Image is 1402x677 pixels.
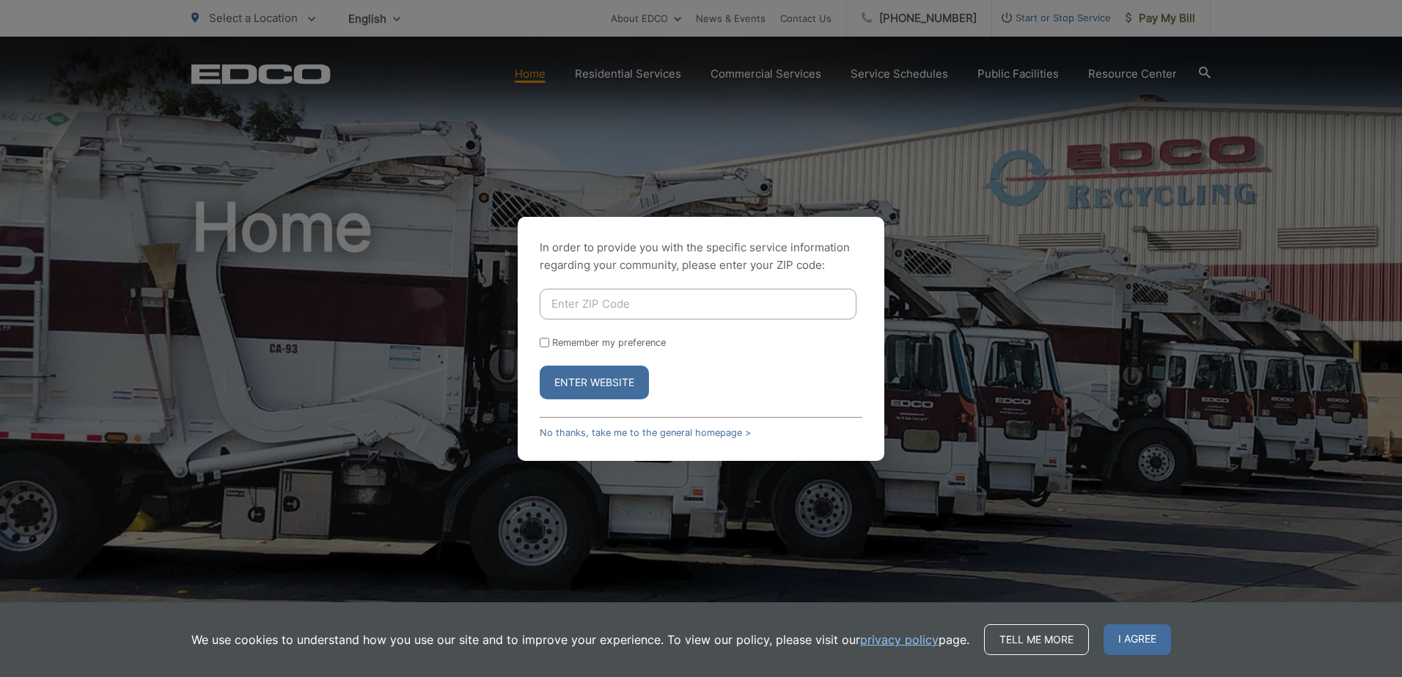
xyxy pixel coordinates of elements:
a: No thanks, take me to the general homepage > [540,427,751,438]
a: privacy policy [860,631,939,648]
p: We use cookies to understand how you use our site and to improve your experience. To view our pol... [191,631,969,648]
button: Enter Website [540,366,649,399]
p: In order to provide you with the specific service information regarding your community, please en... [540,239,862,274]
span: I agree [1104,624,1171,655]
input: Enter ZIP Code [540,289,856,319]
label: Remember my preference [552,337,666,348]
a: Tell me more [984,624,1089,655]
